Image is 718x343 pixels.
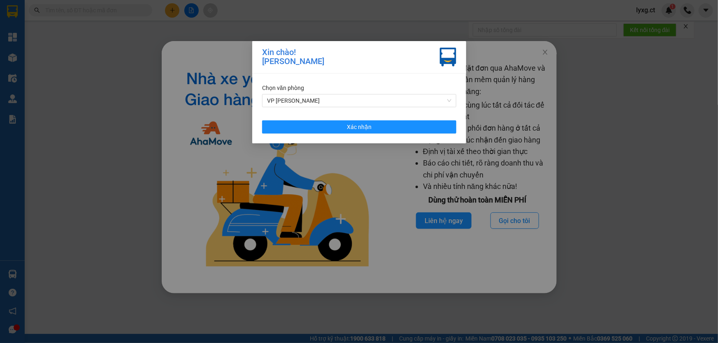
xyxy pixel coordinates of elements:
div: Chọn văn phòng [262,83,456,92]
span: Xác nhận [347,122,372,131]
span: VP Xuân Giang [267,94,451,107]
img: vxr-icon [440,48,456,67]
div: Xin chào! [PERSON_NAME] [262,48,324,67]
button: Xác nhận [262,120,456,134]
